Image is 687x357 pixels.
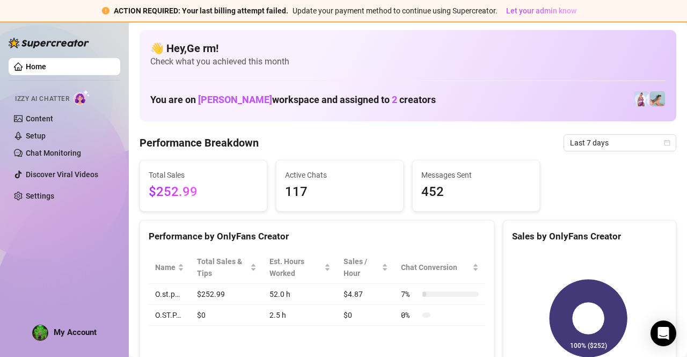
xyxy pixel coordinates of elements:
[26,192,54,200] a: Settings
[149,284,191,305] td: O.st.p…
[150,41,666,56] h4: 👋 Hey, Ge rm !
[285,169,394,181] span: Active Chats
[651,320,676,346] div: Open Intercom Messenger
[401,309,418,321] span: 0 %
[26,132,46,140] a: Setup
[149,251,191,284] th: Name
[421,169,531,181] span: Messages Sent
[26,170,98,179] a: Discover Viral Videos
[285,182,394,202] span: 117
[26,149,81,157] a: Chat Monitoring
[337,284,394,305] td: $4.87
[155,261,176,273] span: Name
[512,229,667,244] div: Sales by OnlyFans Creator
[26,114,53,123] a: Content
[263,284,337,305] td: 52.0 h
[74,90,90,105] img: AI Chatter
[401,288,418,300] span: 7 %
[191,305,263,326] td: $0
[263,305,337,326] td: 2.5 h
[337,305,394,326] td: $0
[26,62,46,71] a: Home
[343,256,379,279] span: Sales / Hour
[54,327,97,337] span: My Account
[191,284,263,305] td: $252.99
[191,251,263,284] th: Total Sales & Tips
[150,94,436,106] h1: You are on workspace and assigned to creators
[149,169,258,181] span: Total Sales
[394,251,485,284] th: Chat Conversion
[149,305,191,326] td: O.ST.P…
[9,38,89,48] img: logo-BBDzfeDw.svg
[502,4,581,17] button: Let your admin know
[149,229,485,244] div: Performance by OnlyFans Creator
[293,6,498,15] span: Update your payment method to continue using Supercreator.
[150,56,666,68] span: Check what you achieved this month
[401,261,470,273] span: Chat Conversion
[102,7,109,14] span: exclamation-circle
[197,256,248,279] span: Total Sales & Tips
[650,91,665,106] img: O.ST.P
[570,135,670,151] span: Last 7 days
[337,251,394,284] th: Sales / Hour
[506,6,576,15] span: Let your admin know
[664,140,670,146] span: calendar
[634,91,649,106] img: O.st.p
[421,182,531,202] span: 452
[33,325,48,340] img: ACg8ocJK0aPoKYMWbiFYB91uyS71ludbAysI2LYwPBAtzJ379MhNwbdu=s96-c
[140,135,259,150] h4: Performance Breakdown
[114,6,288,15] strong: ACTION REQUIRED: Your last billing attempt failed.
[392,94,397,105] span: 2
[269,256,322,279] div: Est. Hours Worked
[198,94,272,105] span: [PERSON_NAME]
[149,182,258,202] span: $252.99
[15,94,69,104] span: Izzy AI Chatter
